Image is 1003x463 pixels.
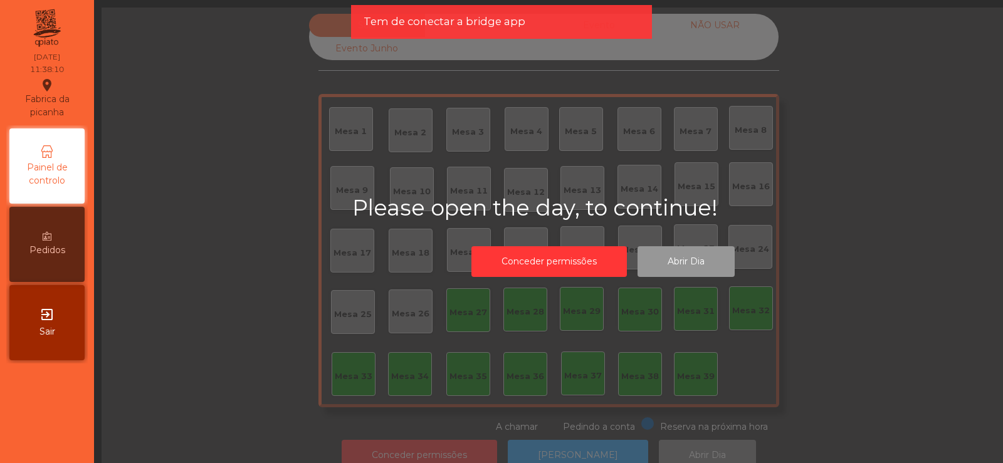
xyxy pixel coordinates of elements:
span: Tem de conectar a bridge app [364,14,525,29]
i: location_on [39,78,55,93]
img: qpiato [31,6,62,50]
button: Abrir Dia [638,246,735,277]
span: Sair [39,325,55,338]
div: Fabrica da picanha [10,78,84,119]
button: Conceder permissões [471,246,627,277]
div: [DATE] [34,51,60,63]
span: Pedidos [29,244,65,257]
span: Painel de controlo [13,161,81,187]
div: 11:38:10 [30,64,64,75]
i: exit_to_app [39,307,55,322]
h2: Please open the day, to continue! [352,195,854,221]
